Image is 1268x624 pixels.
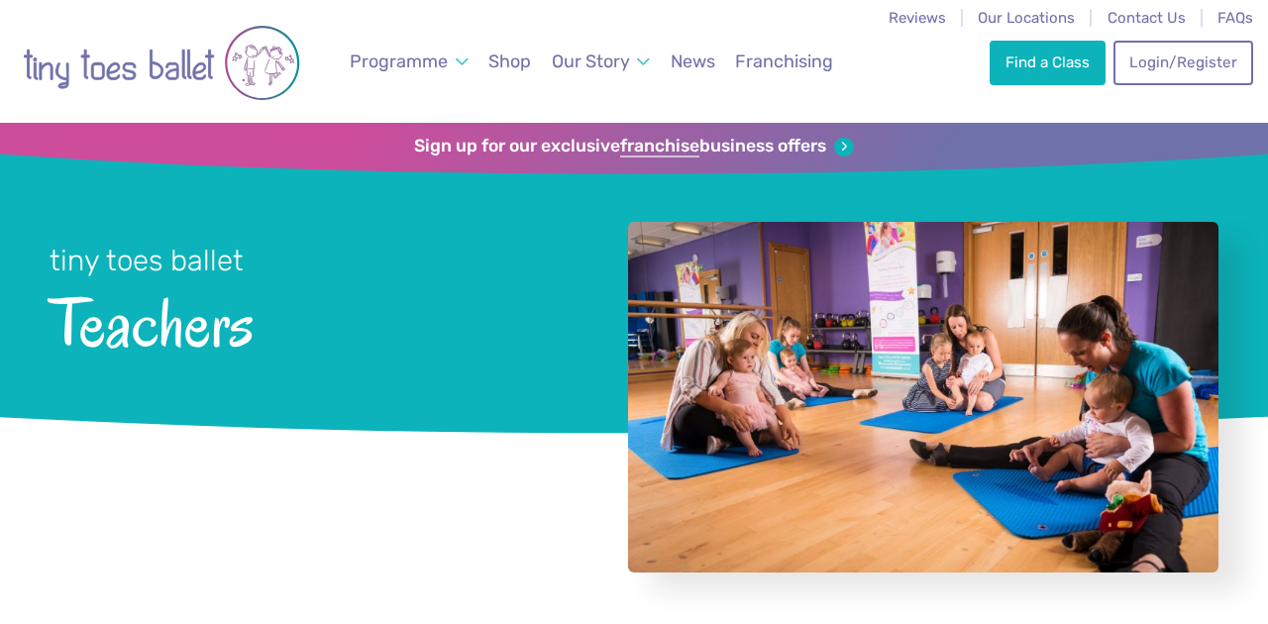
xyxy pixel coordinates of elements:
[479,40,540,84] a: Shop
[671,51,715,71] span: News
[726,40,842,84] a: Franchising
[488,51,531,71] span: Shop
[50,244,244,277] small: tiny toes ballet
[1217,9,1253,27] a: FAQs
[735,51,833,71] span: Franchising
[50,280,576,361] span: Teachers
[552,51,630,71] span: Our Story
[889,9,946,27] a: Reviews
[341,40,477,84] a: Programme
[662,40,724,84] a: News
[414,136,853,157] a: Sign up for our exclusivefranchisebusiness offers
[978,9,1075,27] a: Our Locations
[350,51,448,71] span: Programme
[543,40,660,84] a: Our Story
[23,13,300,113] img: tiny toes ballet
[990,41,1105,84] a: Find a Class
[1108,9,1186,27] a: Contact Us
[620,136,699,157] strong: franchise
[1113,41,1252,84] a: Login/Register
